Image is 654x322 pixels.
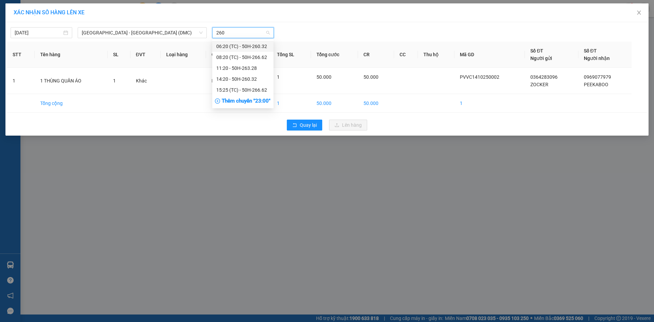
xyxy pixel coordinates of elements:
[35,94,108,113] td: Tổng cộng
[584,82,608,87] span: PEEKABOO
[216,43,269,50] div: 06:20 (TC) - 50H-260.32
[311,42,358,68] th: Tổng cước
[629,3,649,22] button: Close
[199,31,203,35] span: down
[584,74,611,80] span: 0969077979
[108,42,130,68] th: SL
[15,29,62,36] input: 14/10/2025
[7,42,35,68] th: STT
[130,68,161,94] td: Khác
[7,68,35,94] td: 1
[358,42,394,68] th: CR
[584,56,610,61] span: Người nhận
[454,42,525,68] th: Mã GD
[460,74,499,80] span: PVVC1410250002
[82,28,203,38] span: Sài Gòn - Tây Ninh (DMC)
[454,94,525,113] td: 1
[363,74,378,80] span: 50.000
[215,98,220,104] span: plus-circle
[130,42,161,68] th: ĐVT
[161,42,206,68] th: Loại hàng
[329,120,367,131] button: uploadLên hàng
[277,74,280,80] span: 1
[300,121,317,129] span: Quay lại
[212,95,274,107] div: Thêm chuyến " 23:00 "
[35,68,108,94] td: 1 THÙNG QUẦN ÁO
[206,42,271,68] th: Ghi chú
[271,94,311,113] td: 1
[216,64,269,72] div: 11:20 - 50H-263.28
[584,48,597,53] span: Số ĐT
[287,120,322,131] button: rollbackQuay lại
[530,82,548,87] span: ZOCKER
[292,123,297,128] span: rollback
[311,94,358,113] td: 50.000
[271,42,311,68] th: Tổng SL
[216,53,269,61] div: 08:20 (TC) - 50H-266.62
[418,42,455,68] th: Thu hộ
[636,10,642,15] span: close
[358,94,394,113] td: 50.000
[316,74,331,80] span: 50.000
[216,75,269,83] div: 14:20 - 50H-260.32
[530,48,543,53] span: Số ĐT
[113,78,116,83] span: 1
[216,86,269,94] div: 15:25 (TC) - 50H-266.62
[35,42,108,68] th: Tên hàng
[14,9,84,16] span: XÁC NHẬN SỐ HÀNG LÊN XE
[212,78,247,83] span: HƯ KHÔNG ĐỀN
[394,42,418,68] th: CC
[530,74,558,80] span: 0364283096
[530,56,552,61] span: Người gửi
